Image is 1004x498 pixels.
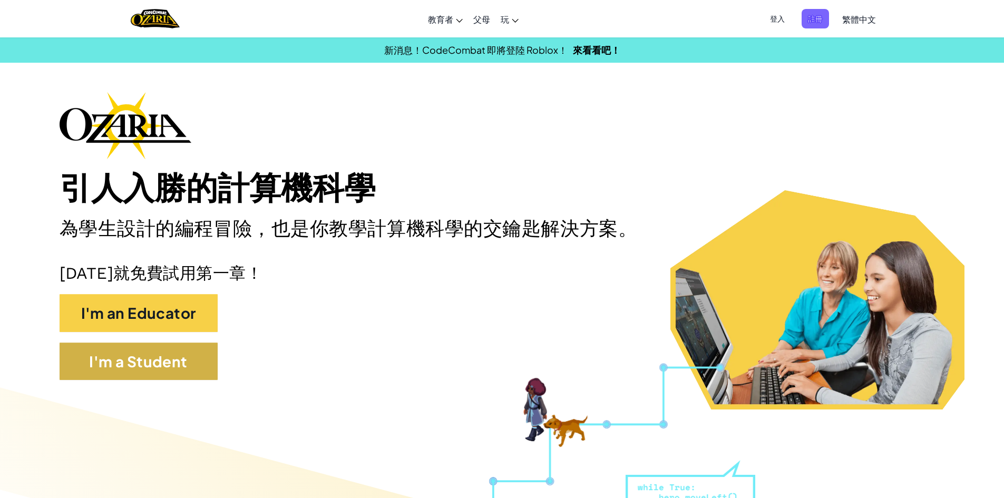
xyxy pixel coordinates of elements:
[842,14,876,25] span: 繁體中文
[131,8,180,30] a: Ozaria by CodeCombat logo
[573,44,620,56] a: 來看看吧！
[428,14,453,25] span: 教育者
[60,343,218,380] button: I'm a Student
[60,263,945,284] p: [DATE]就免費試用第一章！
[495,5,524,33] a: 玩
[131,8,180,30] img: Home
[837,5,881,33] a: 繁體中文
[423,5,468,33] a: 教育者
[468,5,495,33] a: 父母
[60,216,653,241] h2: 為學生設計的編程冒險，也是你教學計算機科學的交鑰匙解決方案。
[802,9,829,28] button: 註冊
[60,92,191,159] img: Ozaria branding logo
[60,294,218,332] button: I'm an Educator
[384,44,568,56] span: 新消息！CodeCombat 即將登陸 Roblox！
[764,9,791,28] button: 登入
[501,14,509,25] span: 玩
[60,170,945,208] h1: 引人入勝的計算機科學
